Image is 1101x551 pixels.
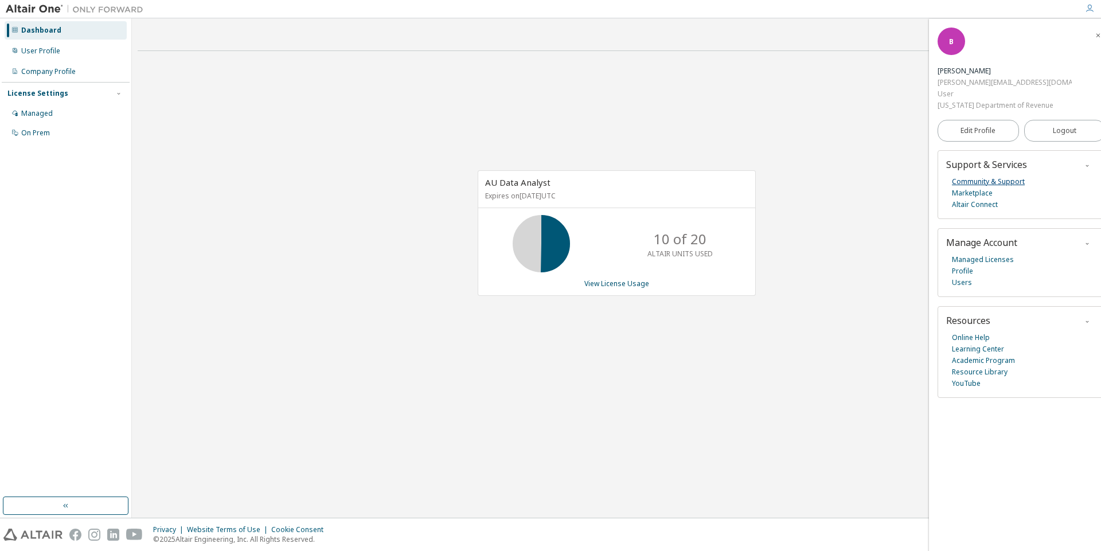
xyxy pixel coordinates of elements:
[153,525,187,534] div: Privacy
[6,3,149,15] img: Altair One
[21,109,53,118] div: Managed
[69,529,81,541] img: facebook.svg
[938,120,1019,142] a: Edit Profile
[485,177,550,188] span: AU Data Analyst
[21,67,76,76] div: Company Profile
[271,525,330,534] div: Cookie Consent
[938,100,1072,111] div: [US_STATE] Department of Revenue
[952,265,973,277] a: Profile
[153,534,330,544] p: © 2025 Altair Engineering, Inc. All Rights Reserved.
[952,199,998,210] a: Altair Connect
[949,37,954,46] span: B
[21,26,61,35] div: Dashboard
[7,89,68,98] div: License Settings
[654,229,706,249] p: 10 of 20
[946,314,990,327] span: Resources
[952,187,993,199] a: Marketplace
[952,277,972,288] a: Users
[187,525,271,534] div: Website Terms of Use
[938,88,1072,100] div: User
[946,158,1027,171] span: Support & Services
[952,355,1015,366] a: Academic Program
[584,279,649,288] a: View License Usage
[952,254,1014,265] a: Managed Licenses
[647,249,713,259] p: ALTAIR UNITS USED
[107,529,119,541] img: linkedin.svg
[952,366,1008,378] a: Resource Library
[952,343,1004,355] a: Learning Center
[1053,125,1076,136] span: Logout
[952,332,990,343] a: Online Help
[961,126,995,135] span: Edit Profile
[21,46,60,56] div: User Profile
[21,128,50,138] div: On Prem
[952,378,981,389] a: YouTube
[88,529,100,541] img: instagram.svg
[126,529,143,541] img: youtube.svg
[952,176,1025,187] a: Community & Support
[485,191,745,201] p: Expires on [DATE] UTC
[938,77,1072,88] div: [PERSON_NAME][EMAIL_ADDRESS][DOMAIN_NAME]
[3,529,63,541] img: altair_logo.svg
[946,236,1017,249] span: Manage Account
[938,65,1072,77] div: Bridgette Martin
